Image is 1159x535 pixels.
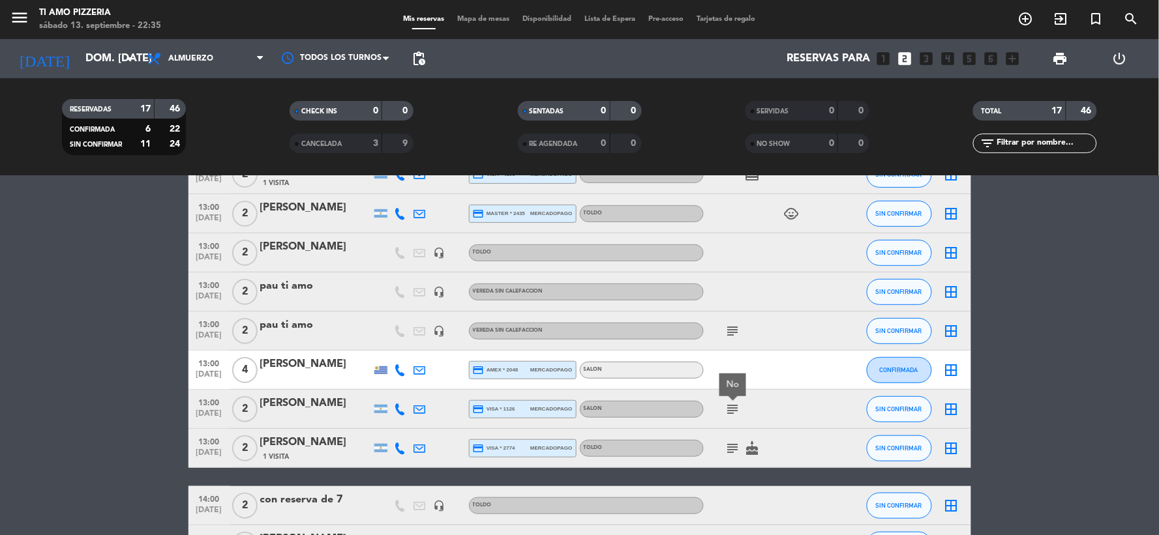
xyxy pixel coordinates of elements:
span: 2 [232,493,258,519]
span: mercadopago [530,366,572,374]
span: 1 Visita [263,452,290,462]
span: 2 [232,396,258,422]
i: looks_3 [918,50,935,67]
span: visa * 2774 [473,442,515,454]
span: 2 [232,279,258,305]
strong: 46 [170,104,183,113]
span: 4 [232,357,258,383]
span: CONFIRMADA [880,366,918,373]
span: [DATE] [193,214,226,229]
span: [DATE] [193,175,226,190]
div: TI AMO PIZZERIA [39,7,161,20]
strong: 0 [829,106,834,115]
i: headset_mic [434,286,445,298]
i: [DATE] [10,44,79,73]
strong: 11 [140,139,151,149]
button: SIN CONFIRMAR [867,318,932,344]
div: con reserva de 7 [260,491,371,508]
span: SIN CONFIRMAR [876,249,922,256]
span: mercadopago [530,444,572,452]
i: add_box [1004,50,1021,67]
span: [DATE] [193,370,226,385]
span: [DATE] [193,506,226,521]
span: 1 Visita [263,178,290,188]
i: filter_list [980,136,995,151]
strong: 0 [631,139,639,148]
span: 14:00 [193,491,226,506]
i: looks_one [875,50,892,67]
i: arrow_drop_down [121,51,137,66]
span: SIN CONFIRMAR [876,210,922,217]
i: border_all [944,401,959,417]
span: TOLDO [584,210,603,216]
span: 2 [232,240,258,266]
i: border_all [944,206,959,222]
strong: 0 [858,139,866,148]
span: print [1052,51,1068,66]
i: search [1124,11,1139,27]
strong: 17 [140,104,151,113]
span: Almuerzo [168,54,213,63]
i: credit_card [473,403,485,415]
span: 13:00 [193,199,226,214]
i: power_settings_new [1111,51,1127,66]
i: exit_to_app [1053,11,1069,27]
button: SIN CONFIRMAR [867,435,932,461]
strong: 9 [403,139,411,148]
span: master * 2435 [473,208,526,220]
i: turned_in_not [1089,11,1104,27]
strong: 0 [601,106,607,115]
div: [PERSON_NAME] [260,199,371,216]
span: 2 [232,201,258,227]
span: VEREDA SIN CALEFACCION [473,328,543,333]
i: headset_mic [434,325,445,337]
i: child_care [784,206,800,222]
span: pending_actions [411,51,427,66]
span: CONFIRMADA [70,126,115,133]
div: [PERSON_NAME] [260,434,371,451]
span: [DATE] [193,448,226,463]
div: [PERSON_NAME] [260,356,371,373]
strong: 46 [1081,106,1094,115]
i: credit_card [473,364,485,376]
span: 13:00 [193,355,226,370]
span: Mis reservas [397,16,451,23]
i: credit_card [473,208,485,220]
div: [PERSON_NAME] [260,239,371,255]
span: Lista de Espera [578,16,642,23]
strong: 0 [373,106,378,115]
span: RE AGENDADA [530,141,578,147]
span: 13:00 [193,277,226,292]
span: 13:00 [193,433,226,448]
strong: 0 [829,139,834,148]
span: [DATE] [193,292,226,307]
span: SALON [584,367,603,372]
strong: 0 [403,106,411,115]
span: 13:00 [193,238,226,253]
div: LOG OUT [1090,39,1149,78]
span: Pre-acceso [642,16,690,23]
div: sábado 13. septiembre - 22:35 [39,20,161,33]
strong: 0 [858,106,866,115]
span: TOLDO [473,502,492,508]
i: looks_5 [961,50,978,67]
i: looks_6 [983,50,1000,67]
i: subject [725,323,741,339]
i: add_circle_outline [1018,11,1034,27]
i: border_all [944,498,959,513]
span: SIN CONFIRMAR [876,327,922,334]
span: SIN CONFIRMAR [876,405,922,412]
span: TOLDO [584,445,603,450]
span: 13:00 [193,316,226,331]
button: CONFIRMADA [867,357,932,383]
strong: 22 [170,124,183,134]
button: SIN CONFIRMAR [867,493,932,519]
span: TOTAL [981,108,1001,115]
span: [DATE] [193,253,226,268]
div: pau ti amo [260,317,371,334]
span: NO SHOW [757,141,790,147]
span: mercadopago [530,209,572,218]
span: SIN CONFIRMAR [876,502,922,509]
span: CHECK INS [301,108,337,115]
div: pau ti amo [260,278,371,295]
